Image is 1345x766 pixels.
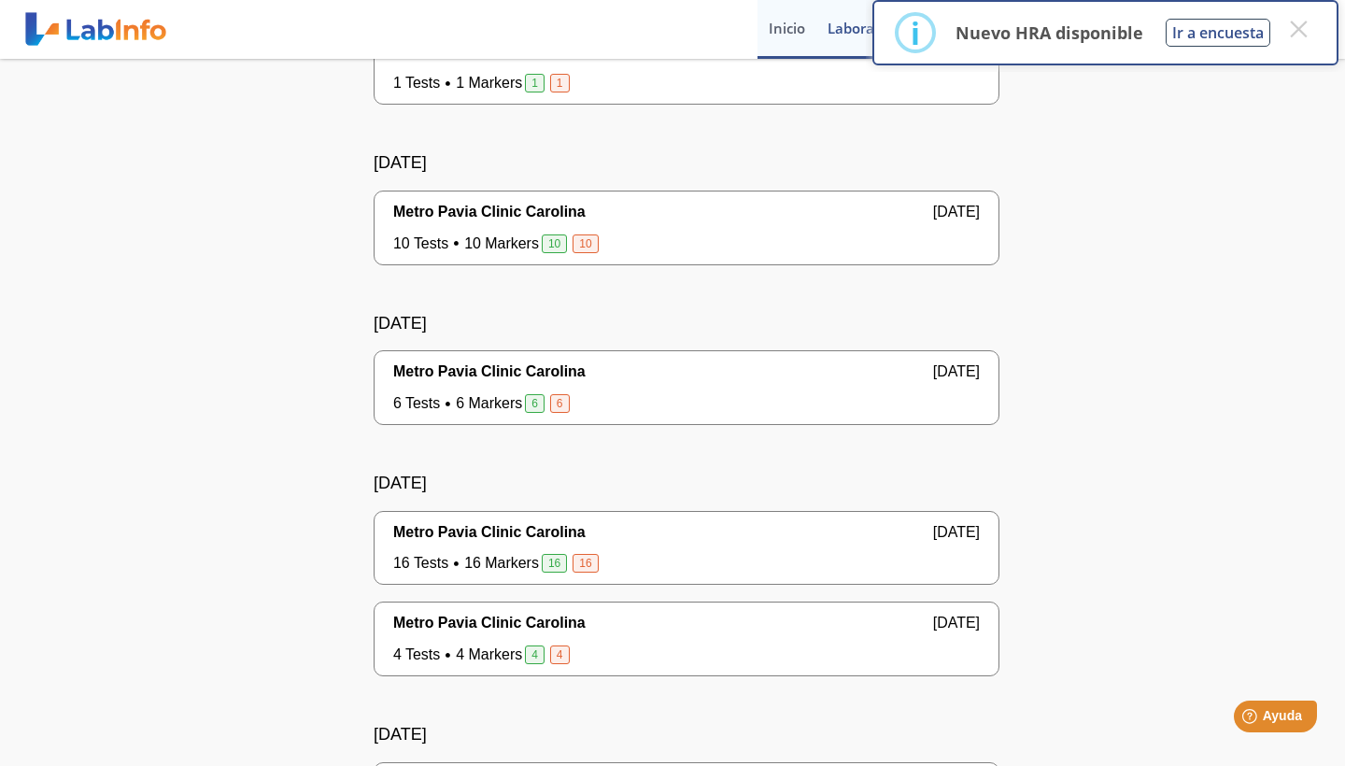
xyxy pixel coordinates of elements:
[933,361,980,383] span: [DATE]
[374,474,999,494] h5: [DATE]
[1179,693,1324,745] iframe: Help widget launcher
[393,552,602,574] span: 16 Tests 16 Markers
[374,725,999,745] h5: [DATE]
[1281,12,1315,46] button: Close this dialog
[393,201,586,223] span: Metro Pavia Clinic Carolina
[393,521,586,544] span: Metro Pavia Clinic Carolina
[573,234,598,253] span: 10
[550,645,570,664] span: 4
[550,394,570,413] span: 6
[393,392,573,415] span: 6 Tests 6 Markers
[525,74,545,92] span: 1
[525,645,545,664] span: 4
[956,21,1143,44] p: Nuevo HRA disponible
[525,394,545,413] span: 6
[911,16,920,50] div: i
[550,74,570,92] span: 1
[933,521,980,544] span: [DATE]
[573,554,598,573] span: 16
[933,612,980,634] span: [DATE]
[393,72,573,94] span: 1 Tests 1 Markers
[542,234,567,253] span: 10
[393,361,586,383] span: Metro Pavia Clinic Carolina
[542,554,567,573] span: 16
[374,153,999,174] h5: [DATE]
[393,612,586,634] span: Metro Pavia Clinic Carolina
[393,644,573,666] span: 4 Tests 4 Markers
[1166,19,1270,47] button: Ir a encuesta
[374,314,999,334] h5: [DATE]
[393,233,602,255] span: 10 Tests 10 Markers
[933,201,980,223] span: [DATE]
